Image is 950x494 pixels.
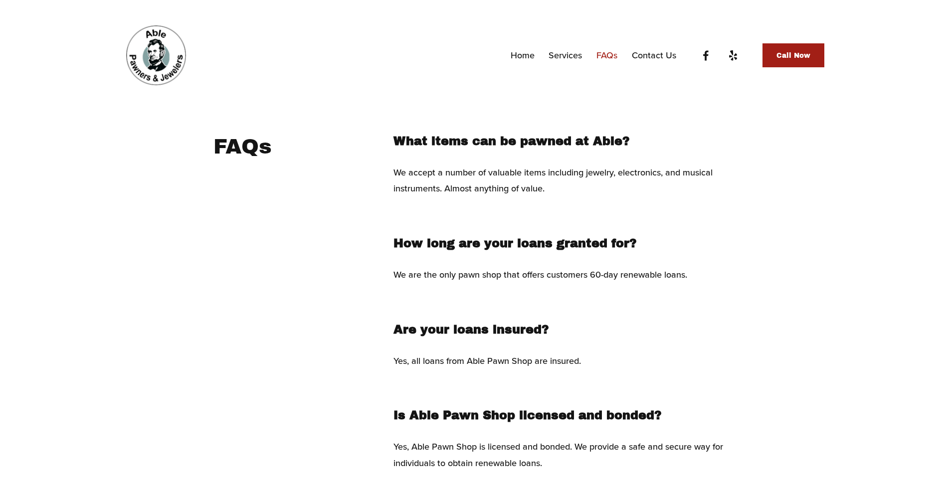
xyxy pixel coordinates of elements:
h2: FAQs [213,133,377,161]
p: Yes, all loans from Able Pawn Shop are insured. [393,353,737,369]
a: Facebook [700,49,712,62]
img: Able Pawn Shop [126,25,186,85]
p: We are the only pawn shop that offers customers 60-day renewable loans. [393,267,737,283]
a: Yelp [727,49,739,62]
strong: What items can be pawned at Able? [393,135,630,148]
strong: How long are your loans granted for? [393,237,637,250]
a: FAQs [596,46,617,64]
p: We accept a number of valuable items including jewelry, electronics, and musical instruments. Alm... [393,165,737,197]
a: Services [549,46,582,64]
p: Yes, Able Pawn Shop is licensed and bonded. We provide a safe and secure way for individuals to o... [393,439,737,471]
a: Call Now [762,43,824,67]
strong: Is Able Pawn Shop licensed and bonded? [393,409,662,422]
a: Home [511,46,535,64]
a: Contact Us [632,46,676,64]
strong: Are your loans insured? [393,323,549,336]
